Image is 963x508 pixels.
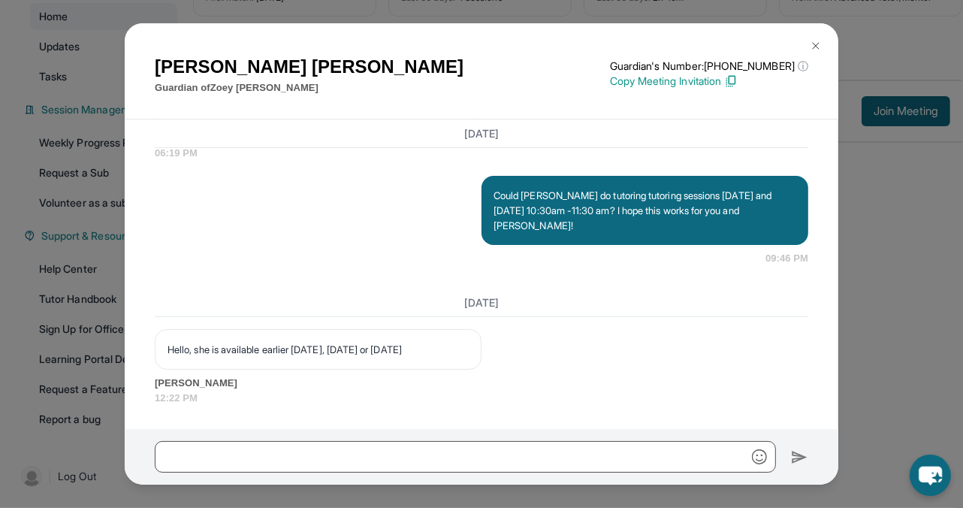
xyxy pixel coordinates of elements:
[765,251,808,266] span: 09:46 PM
[155,80,463,95] p: Guardian of Zoey [PERSON_NAME]
[155,146,808,161] span: 06:19 PM
[610,59,808,74] p: Guardian's Number: [PHONE_NUMBER]
[155,391,808,406] span: 12:22 PM
[798,59,808,74] span: ⓘ
[155,376,808,391] span: [PERSON_NAME]
[494,188,796,233] p: Could [PERSON_NAME] do tutoring tutoring sessions [DATE] and [DATE] 10:30am -11:30 am? I hope thi...
[155,53,463,80] h1: [PERSON_NAME] [PERSON_NAME]
[610,74,808,89] p: Copy Meeting Invitation
[910,455,951,496] button: chat-button
[752,449,767,464] img: Emoji
[168,342,469,357] p: Hello, she is available earlier [DATE], [DATE] or [DATE]
[724,74,738,88] img: Copy Icon
[155,295,808,310] h3: [DATE]
[791,449,808,467] img: Send icon
[155,125,808,141] h3: [DATE]
[810,40,822,52] img: Close Icon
